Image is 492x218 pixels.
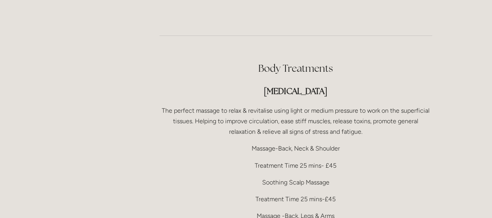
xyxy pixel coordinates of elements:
[159,105,432,137] p: The perfect massage to relax & revitalise using light or medium pressure to work on the superfici...
[264,86,327,96] strong: [MEDICAL_DATA]
[159,143,432,154] p: Massage-Back, Neck & Shoulder
[159,160,432,171] p: Treatment Time 25 mins- £45
[159,194,432,204] p: Treatment Time 25 mins-£45
[159,177,432,188] p: Soothing Scalp Massage
[159,62,432,75] h2: Body Treatments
